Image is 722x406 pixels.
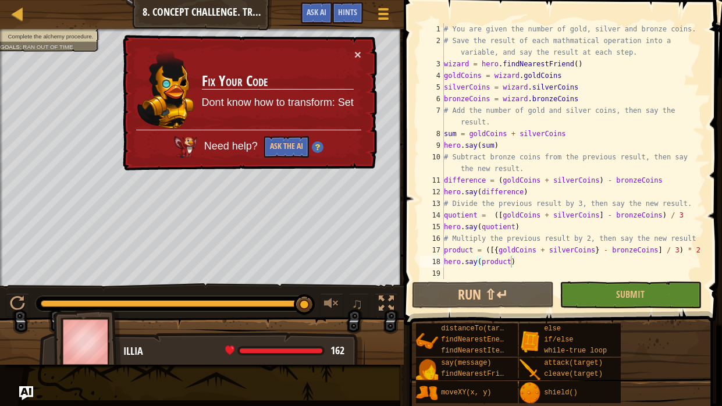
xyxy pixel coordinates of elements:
div: 12 [420,186,444,198]
span: Ran out of time [23,44,73,50]
img: thang_avatar_frame.png [54,309,121,374]
div: 10 [420,151,444,174]
img: portrait.png [519,359,541,381]
span: : [20,44,23,50]
span: Need help? [204,140,261,152]
img: duck_ritic.png [137,49,195,129]
button: Ask AI [301,2,332,24]
span: say(message) [441,359,491,367]
button: Run ⇧↵ [412,282,554,308]
button: × [354,48,361,60]
div: health: 162 / 162 [225,346,344,356]
div: 1 [420,23,444,35]
span: 162 [330,343,344,358]
span: Complete the alchemy procedure. [8,33,93,40]
div: 13 [420,198,444,209]
h3: Fix Your Code [202,73,354,90]
img: portrait.png [416,330,438,352]
span: attack(target) [544,359,603,367]
span: moveXY(x, y) [441,389,491,397]
div: 19 [420,268,444,279]
button: Ask AI [19,386,33,400]
span: findNearestItem() [441,347,512,355]
span: distanceTo(target) [441,325,517,333]
button: ♫ [349,293,369,317]
span: findNearestFriend() [441,370,521,378]
span: Hints [338,6,357,17]
span: else [544,325,561,333]
span: Ask AI [307,6,326,17]
img: portrait.png [416,359,438,381]
button: Adjust volume [320,293,343,317]
img: AI [174,136,197,157]
div: 3 [420,58,444,70]
p: Dont know how to transform: Set [202,95,354,111]
div: 2 [420,35,444,58]
div: Illia [123,344,353,359]
span: cleave(target) [544,370,603,378]
div: 14 [420,209,444,221]
div: 7 [420,105,444,128]
span: ♫ [351,295,363,312]
span: findNearestEnemy() [441,336,517,344]
div: 15 [420,221,444,233]
img: Hint [312,141,323,153]
div: 4 [420,70,444,81]
button: Submit [560,282,702,308]
div: 17 [420,244,444,256]
img: portrait.png [519,330,541,352]
button: Toggle fullscreen [375,293,398,317]
span: Submit [616,288,645,301]
div: 18 [420,256,444,268]
span: while-true loop [544,347,607,355]
div: 5 [420,81,444,93]
button: Ask the AI [264,136,309,158]
span: shield() [544,389,578,397]
div: 8 [420,128,444,140]
img: portrait.png [519,382,541,404]
div: 9 [420,140,444,151]
span: if/else [544,336,573,344]
div: 16 [420,233,444,244]
div: 6 [420,93,444,105]
button: Show game menu [369,2,398,30]
img: portrait.png [416,382,438,404]
div: 11 [420,174,444,186]
button: Ctrl + P: Play [6,293,29,317]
